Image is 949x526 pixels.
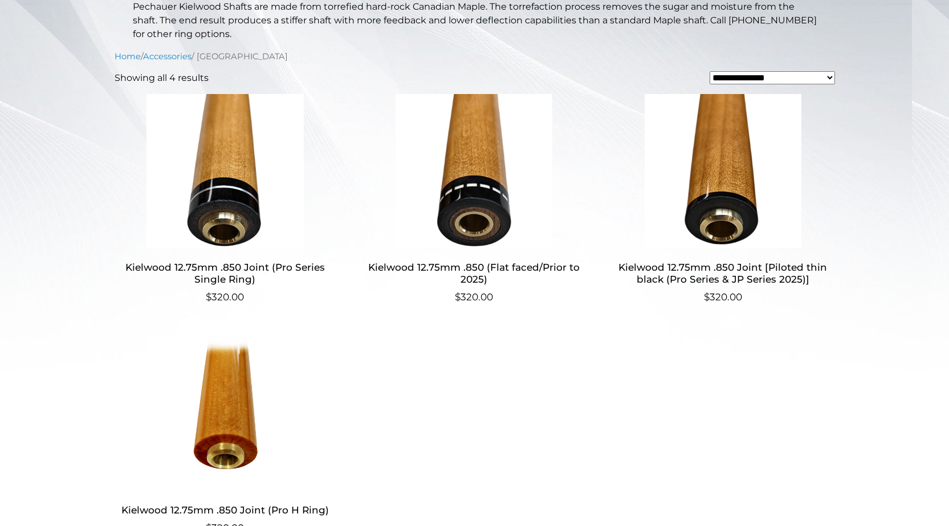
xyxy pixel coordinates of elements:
[115,94,336,248] img: Kielwood 12.75mm .850 Joint (Pro Series Single Ring)
[143,51,192,62] a: Accessories
[363,94,585,248] img: Kielwood 12.75mm .850 (Flat faced/Prior to 2025)
[704,291,742,303] bdi: 320.00
[115,257,336,290] h2: Kielwood 12.75mm .850 Joint (Pro Series Single Ring)
[115,94,336,304] a: Kielwood 12.75mm .850 Joint (Pro Series Single Ring) $320.00
[363,94,585,304] a: Kielwood 12.75mm .850 (Flat faced/Prior to 2025) $320.00
[704,291,710,303] span: $
[115,499,336,520] h2: Kielwood 12.75mm .850 Joint (Pro H Ring)
[363,257,585,290] h2: Kielwood 12.75mm .850 (Flat faced/Prior to 2025)
[115,336,336,490] img: Kielwood 12.75mm .850 Joint (Pro H Ring)
[206,291,244,303] bdi: 320.00
[115,50,835,63] nav: Breadcrumb
[710,71,835,84] select: Shop order
[206,291,211,303] span: $
[612,94,834,248] img: Kielwood 12.75mm .850 Joint [Piloted thin black (Pro Series & JP Series 2025)]
[455,291,461,303] span: $
[455,291,493,303] bdi: 320.00
[612,257,834,290] h2: Kielwood 12.75mm .850 Joint [Piloted thin black (Pro Series & JP Series 2025)]
[115,51,141,62] a: Home
[115,71,209,85] p: Showing all 4 results
[612,94,834,304] a: Kielwood 12.75mm .850 Joint [Piloted thin black (Pro Series & JP Series 2025)] $320.00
